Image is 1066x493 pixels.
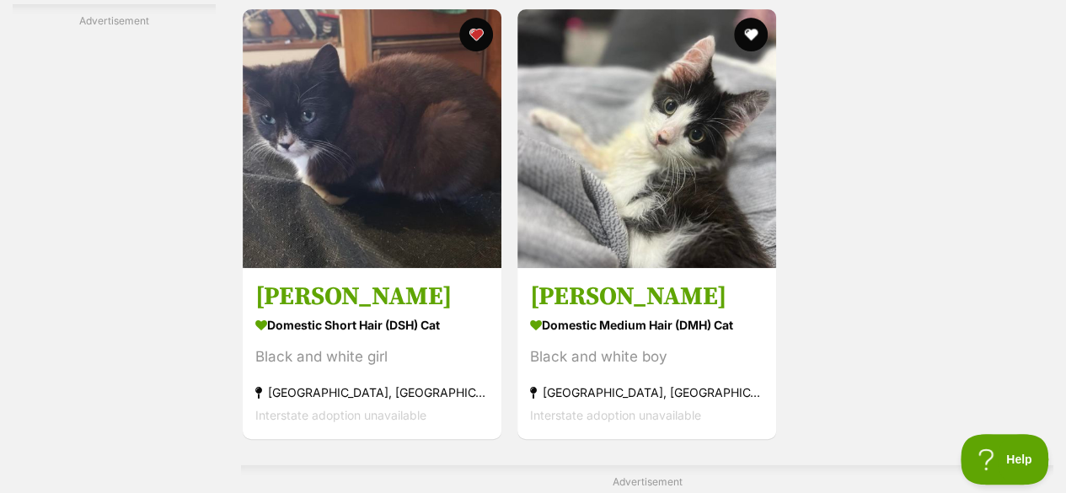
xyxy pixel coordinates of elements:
span: Interstate adoption unavailable [255,407,426,421]
iframe: Help Scout Beacon - Open [961,434,1049,485]
h3: [PERSON_NAME] [530,280,763,312]
div: Black and white girl [255,345,489,367]
img: Wilson - Domestic Medium Hair (DMH) Cat [517,9,776,268]
h3: [PERSON_NAME] [255,280,489,312]
button: favourite [459,18,493,51]
a: [PERSON_NAME] Domestic Short Hair (DSH) Cat Black and white girl [GEOGRAPHIC_DATA], [GEOGRAPHIC_D... [243,267,501,438]
span: Interstate adoption unavailable [530,407,701,421]
strong: Domestic Short Hair (DSH) Cat [255,312,489,336]
img: Joni - Domestic Short Hair (DSH) Cat [243,9,501,268]
strong: Domestic Medium Hair (DMH) Cat [530,312,763,336]
button: favourite [735,18,769,51]
div: Black and white boy [530,345,763,367]
a: [PERSON_NAME] Domestic Medium Hair (DMH) Cat Black and white boy [GEOGRAPHIC_DATA], [GEOGRAPHIC_D... [517,267,776,438]
strong: [GEOGRAPHIC_DATA], [GEOGRAPHIC_DATA] [255,380,489,403]
strong: [GEOGRAPHIC_DATA], [GEOGRAPHIC_DATA] [530,380,763,403]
